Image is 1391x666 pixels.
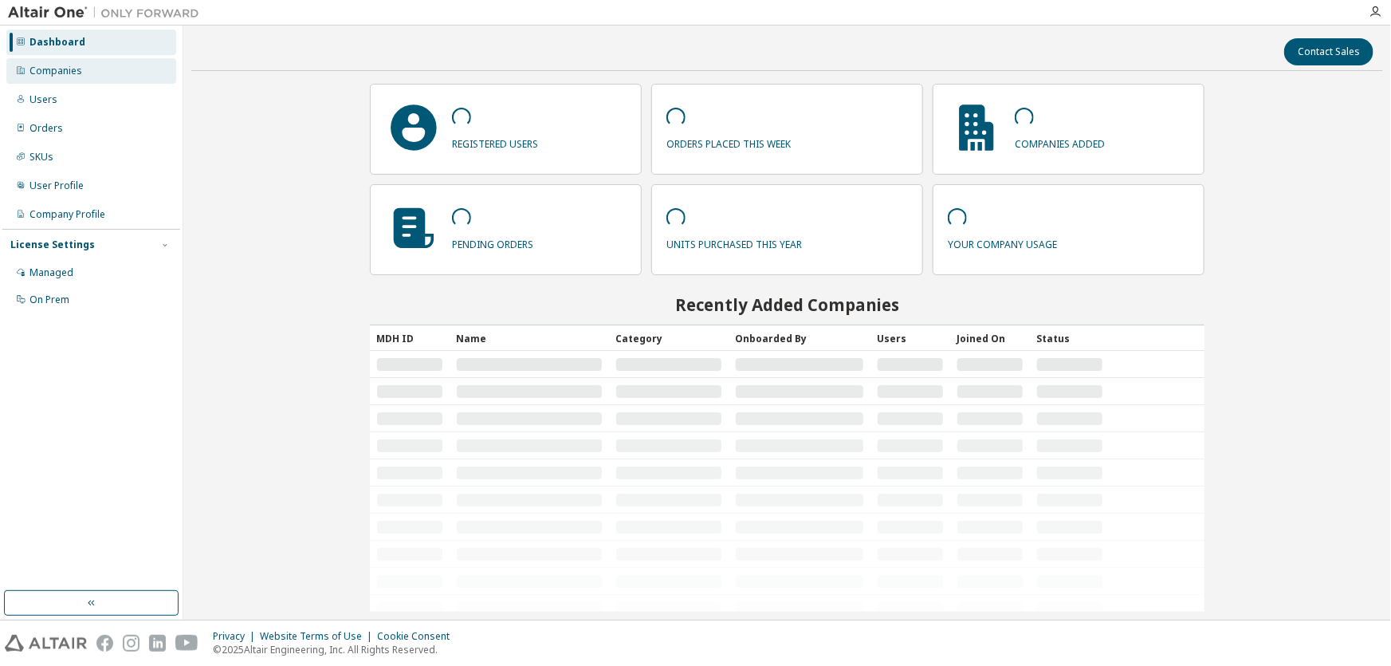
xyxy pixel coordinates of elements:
p: units purchased this year [666,233,802,251]
div: Website Terms of Use [260,630,377,643]
div: Name [456,325,603,351]
p: your company usage [948,233,1057,251]
p: registered users [452,132,538,151]
div: Companies [29,65,82,77]
div: Privacy [213,630,260,643]
h2: Recently Added Companies [370,294,1204,315]
img: altair_logo.svg [5,635,87,652]
div: MDH ID [376,325,443,351]
p: pending orders [452,233,533,251]
div: Joined On [957,325,1024,351]
div: On Prem [29,294,69,306]
div: SKUs [29,151,53,164]
div: Users [877,325,944,351]
div: Dashboard [29,36,85,49]
div: Managed [29,266,73,279]
button: Contact Sales [1284,38,1373,65]
img: Altair One [8,5,207,21]
p: companies added [1015,132,1105,151]
img: linkedin.svg [149,635,166,652]
img: instagram.svg [123,635,139,652]
div: Company Profile [29,208,105,221]
img: facebook.svg [96,635,113,652]
p: © 2025 Altair Engineering, Inc. All Rights Reserved. [213,643,459,656]
img: youtube.svg [175,635,198,652]
div: Users [29,93,57,106]
div: Status [1036,325,1103,351]
div: License Settings [10,238,95,251]
div: Orders [29,122,63,135]
div: Onboarded By [735,325,864,351]
div: Cookie Consent [377,630,459,643]
div: User Profile [29,179,84,192]
p: orders placed this week [666,132,791,151]
div: Category [615,325,722,351]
